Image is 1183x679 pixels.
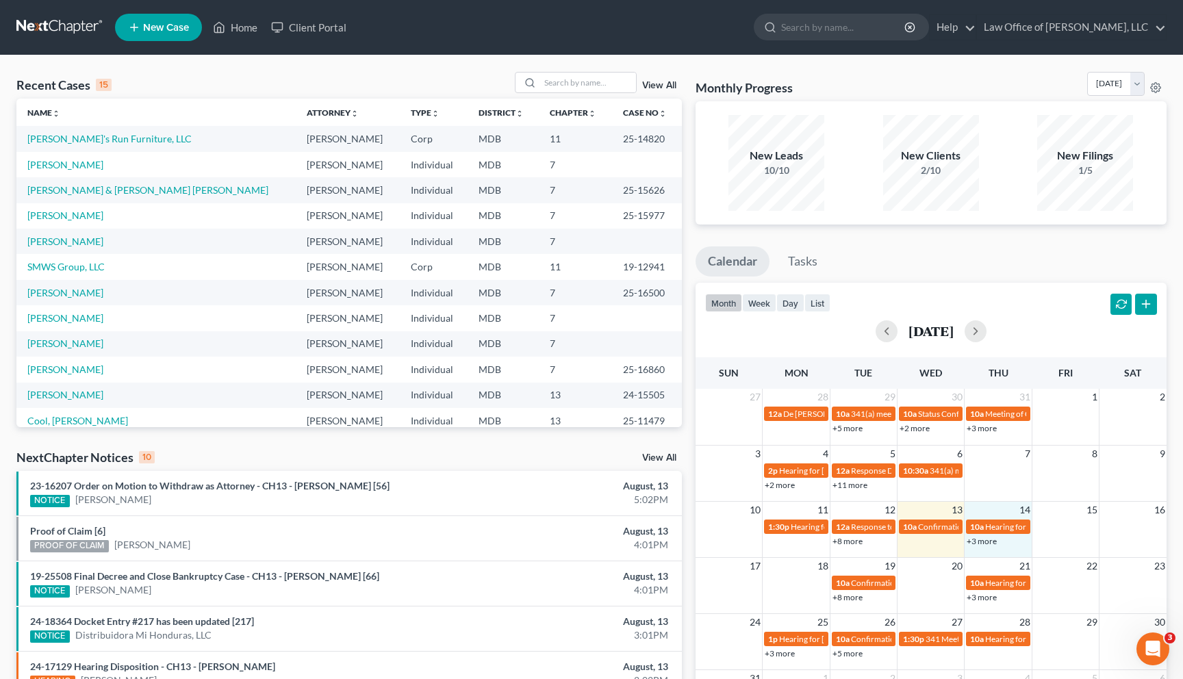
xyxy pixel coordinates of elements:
a: +2 more [765,480,795,490]
div: 4:01PM [464,538,667,552]
span: 22 [1085,558,1099,574]
a: View All [642,81,676,90]
div: New Clients [883,148,979,164]
td: MDB [468,126,539,151]
td: Individual [400,152,468,177]
span: 27 [950,614,964,630]
span: 12a [768,409,782,419]
span: 19 [883,558,897,574]
a: [PERSON_NAME] [27,287,103,298]
span: 31 [1018,389,1032,405]
td: MDB [468,408,539,433]
a: Cool, [PERSON_NAME] [27,415,128,426]
a: Tasks [776,246,830,277]
span: 28 [816,389,830,405]
i: unfold_more [351,110,359,118]
a: +5 more [832,648,863,658]
a: 19-25508 Final Decree and Close Bankruptcy Case - CH13 - [PERSON_NAME] [66] [30,570,379,582]
a: [PERSON_NAME] [27,363,103,375]
button: month [705,294,742,312]
a: Proof of Claim [6] [30,525,105,537]
a: Home [206,15,264,40]
td: [PERSON_NAME] [296,383,400,408]
span: Thu [989,367,1008,379]
span: 9 [1158,446,1167,462]
span: 18 [816,558,830,574]
span: Mon [785,367,809,379]
span: Response Deadline [PERSON_NAME] England Logistics [851,465,1048,476]
div: 1/5 [1037,164,1133,177]
i: unfold_more [516,110,524,118]
span: 15 [1085,502,1099,518]
span: 10a [970,409,984,419]
a: +3 more [765,648,795,658]
a: 24-17129 Hearing Disposition - CH13 - [PERSON_NAME] [30,661,275,672]
a: Nameunfold_more [27,107,60,118]
span: 2p [768,465,778,476]
i: unfold_more [588,110,596,118]
td: 7 [539,357,611,382]
span: 26 [883,614,897,630]
a: +3 more [967,592,997,602]
td: Individual [400,177,468,203]
div: 2/10 [883,164,979,177]
td: MDB [468,177,539,203]
td: MDB [468,229,539,254]
div: August, 13 [464,569,667,583]
span: Tue [854,367,872,379]
td: 25-14820 [612,126,682,151]
td: Individual [400,357,468,382]
td: MDB [468,280,539,305]
td: Individual [400,383,468,408]
input: Search by name... [781,14,906,40]
td: [PERSON_NAME] [296,177,400,203]
span: Hearing for [PERSON_NAME] [791,522,898,532]
span: 1:30p [903,634,924,644]
td: 11 [539,254,611,279]
a: View All [642,453,676,463]
i: unfold_more [52,110,60,118]
span: 23 [1153,558,1167,574]
i: unfold_more [659,110,667,118]
a: [PERSON_NAME] [114,538,190,552]
td: 25-11479 [612,408,682,433]
td: [PERSON_NAME] [296,357,400,382]
td: [PERSON_NAME] [296,229,400,254]
span: Confirmation hearing for [PERSON_NAME] [851,578,1006,588]
span: Response to AP Complaint - Qaum [851,522,973,532]
div: PROOF OF CLAIM [30,540,109,552]
td: 25-15977 [612,203,682,229]
td: 7 [539,280,611,305]
td: Corp [400,126,468,151]
div: 5:02PM [464,493,667,507]
td: 7 [539,305,611,331]
td: 25-15626 [612,177,682,203]
span: 10a [970,634,984,644]
span: Fri [1058,367,1073,379]
button: list [804,294,830,312]
span: 10a [836,578,850,588]
span: Sat [1124,367,1141,379]
div: August, 13 [464,524,667,538]
span: 10a [903,409,917,419]
td: Individual [400,331,468,357]
a: +3 more [967,536,997,546]
div: 4:01PM [464,583,667,597]
span: Hearing for [PERSON_NAME] [985,634,1092,644]
span: 24 [748,614,762,630]
span: De [PERSON_NAME] LVNV Funding Deadline Passed [783,409,972,419]
span: 13 [950,502,964,518]
a: Typeunfold_more [411,107,440,118]
i: unfold_more [431,110,440,118]
span: 10a [903,522,917,532]
span: Hearing for [PERSON_NAME] [779,634,886,644]
span: 341 Meeting of Creditors [926,634,1015,644]
div: NOTICE [30,630,70,643]
a: Law Office of [PERSON_NAME], LLC [977,15,1166,40]
span: 12 [883,502,897,518]
span: 3 [754,446,762,462]
span: New Case [143,23,189,33]
a: [PERSON_NAME] & [PERSON_NAME] [PERSON_NAME] [27,184,268,196]
span: 10a [970,522,984,532]
a: [PERSON_NAME] [27,389,103,400]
